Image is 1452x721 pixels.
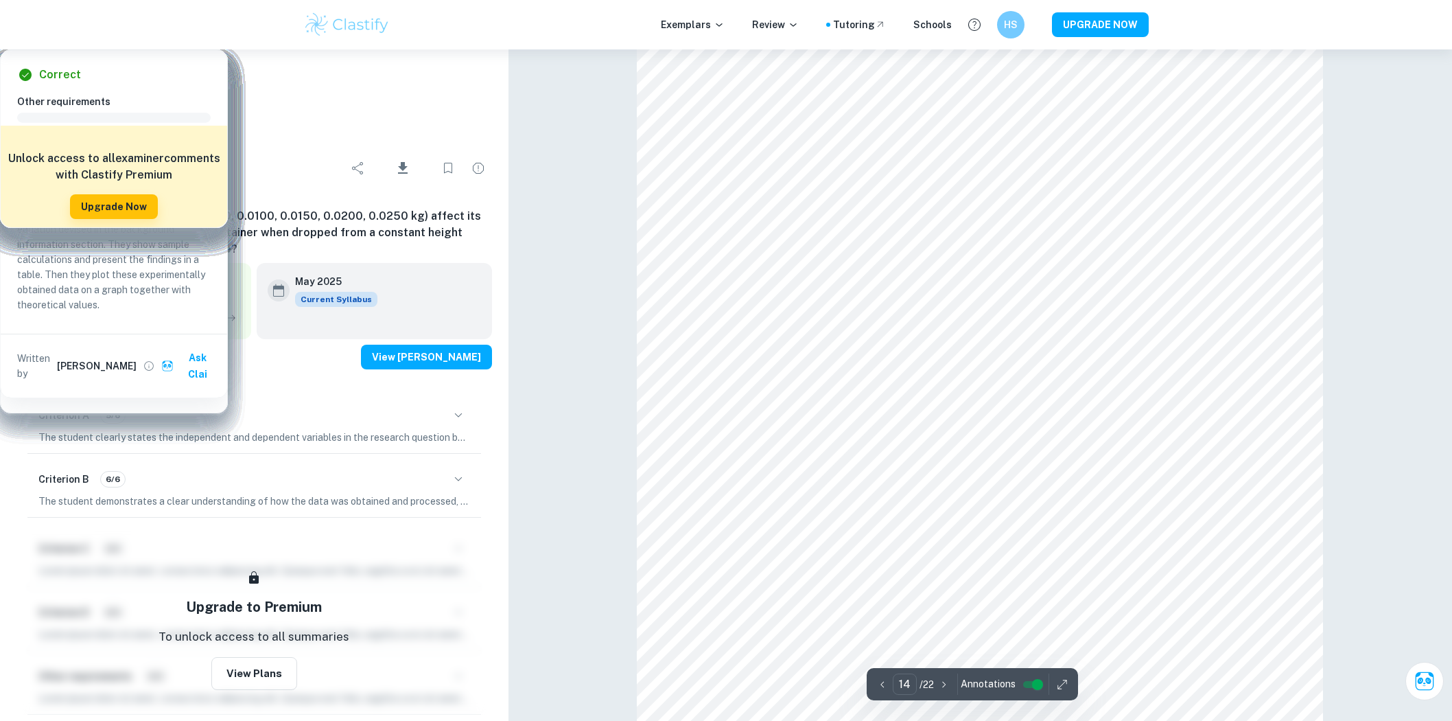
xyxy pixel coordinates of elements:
p: / 22 [920,677,934,692]
div: Share [344,154,372,182]
button: Ask Clai [159,345,222,387]
h6: [PERSON_NAME] [57,358,137,374]
h6: HS [1003,17,1019,32]
p: Review [752,17,799,32]
h6: Other requirements [17,94,222,109]
button: HS [997,11,1024,38]
span: Annotations [961,677,1016,691]
img: clai.svg [161,360,174,373]
p: The student's analysis is appropriate for the aim of the study. First, they remind the equation d... [17,192,211,312]
h5: Examiner's summary [22,375,487,396]
button: View Plans [211,657,297,690]
p: Exemplars [661,17,725,32]
span: 6/6 [101,473,125,485]
p: The student demonstrates a clear understanding of how the data was obtained and processed, as eac... [38,494,470,509]
h6: Correct [39,67,81,83]
div: Bookmark [434,154,462,182]
p: Written by [17,351,54,381]
h6: Criterion B [38,472,89,487]
span: Current Syllabus [295,292,377,307]
h6: Unlock access to all examiner comments with Clastify Premium [8,150,220,183]
div: This exemplar is based on the current syllabus. Feel free to refer to it for inspiration/ideas wh... [295,292,377,307]
div: Report issue [465,154,492,182]
h6: How does the mass of a marble (0.0050, 0.0100, 0.0150, 0.0200, 0.0250 kg) affect its vertical ter... [16,208,492,257]
a: Schools [913,17,952,32]
p: To unlock access to all summaries [159,628,349,646]
p: The student clearly states the independent and dependent variables in the research question but t... [38,430,470,445]
button: View full profile [139,356,159,376]
a: Tutoring [833,17,886,32]
button: View [PERSON_NAME] [361,345,492,369]
button: Ask Clai [1405,662,1444,700]
button: Upgrade Now [70,194,158,219]
h6: May 2025 [295,274,366,289]
button: Help and Feedback [963,13,986,36]
h5: Upgrade to Premium [186,597,322,617]
div: Download [375,150,432,186]
button: UPGRADE NOW [1052,12,1149,37]
img: Clastify logo [303,11,390,38]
